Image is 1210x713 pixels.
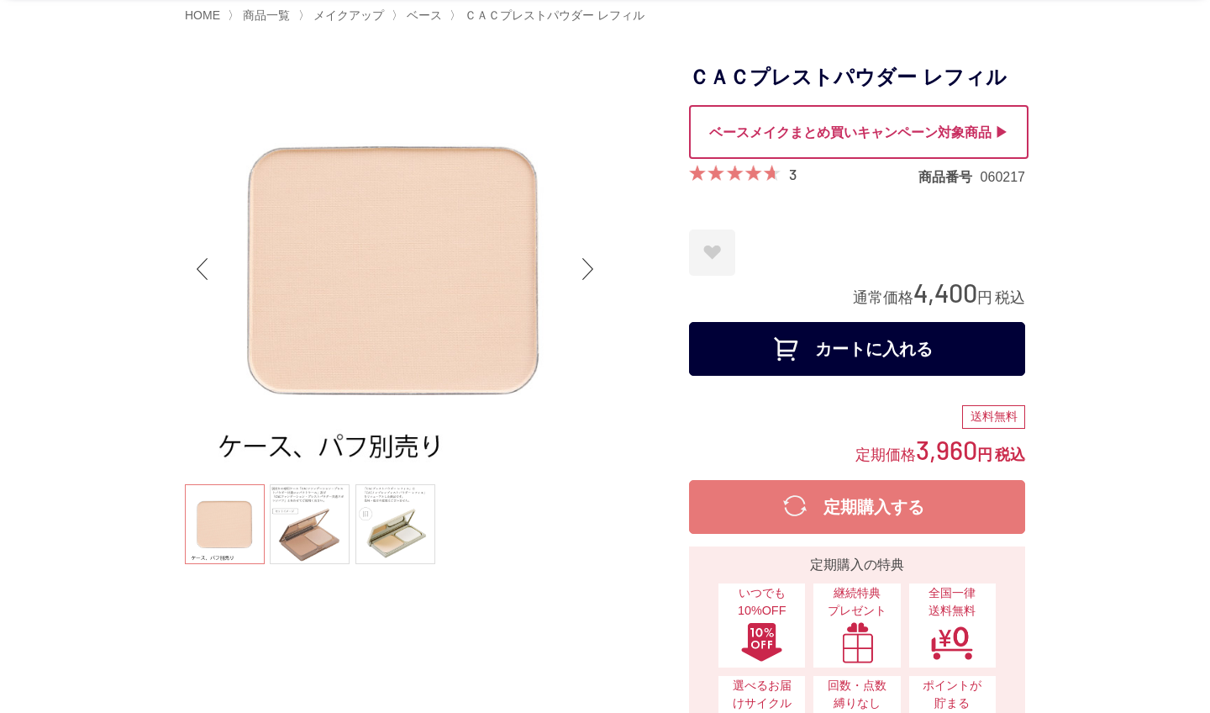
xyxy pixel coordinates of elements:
span: 税込 [995,289,1025,306]
img: 継続特典プレゼント [835,621,879,663]
a: ＣＡＣプレストパウダー レフィル [461,8,644,22]
div: Previous slide [185,235,218,303]
span: 商品一覧 [243,8,290,22]
a: 商品一覧 [239,8,290,22]
span: 3,960 [916,434,977,465]
button: 定期購入する [689,480,1025,534]
span: ＣＡＣプレストパウダー レフィル [465,8,644,22]
a: メイクアップ [310,8,384,22]
span: 継続特典 プレゼント [822,584,892,621]
div: 送料無料 [962,405,1025,429]
a: 3 [789,165,797,183]
button: カートに入れる [689,322,1025,376]
img: ＣＡＣプレストパウダー レフィル [185,59,605,479]
li: 〉 [228,8,294,24]
div: 定期購入の特典 [696,555,1018,575]
span: 4,400 [913,277,977,308]
span: 円 [977,446,992,463]
span: 選べるお届けサイクル [727,677,797,713]
span: 定期価格 [855,445,916,463]
img: いつでも10%OFF [740,621,784,663]
a: ベース [403,8,442,22]
span: メイクアップ [313,8,384,22]
div: Next slide [571,235,605,303]
span: いつでも10%OFF [727,584,797,621]
dd: 060217 [981,168,1025,186]
span: 通常価格 [853,289,913,306]
li: 〉 [450,8,649,24]
a: お気に入りに登録する [689,230,735,276]
span: 回数・点数縛りなし [822,677,892,713]
span: 全国一律 送料無料 [918,584,987,621]
h1: ＣＡＣプレストパウダー レフィル [689,59,1025,97]
a: HOME [185,8,220,22]
span: 税込 [995,446,1025,463]
dt: 商品番号 [918,168,981,186]
span: ポイントが貯まる [918,677,987,713]
li: 〉 [392,8,446,24]
img: 全国一律送料無料 [930,621,974,663]
span: 円 [977,289,992,306]
li: 〉 [298,8,388,24]
span: ベース [407,8,442,22]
